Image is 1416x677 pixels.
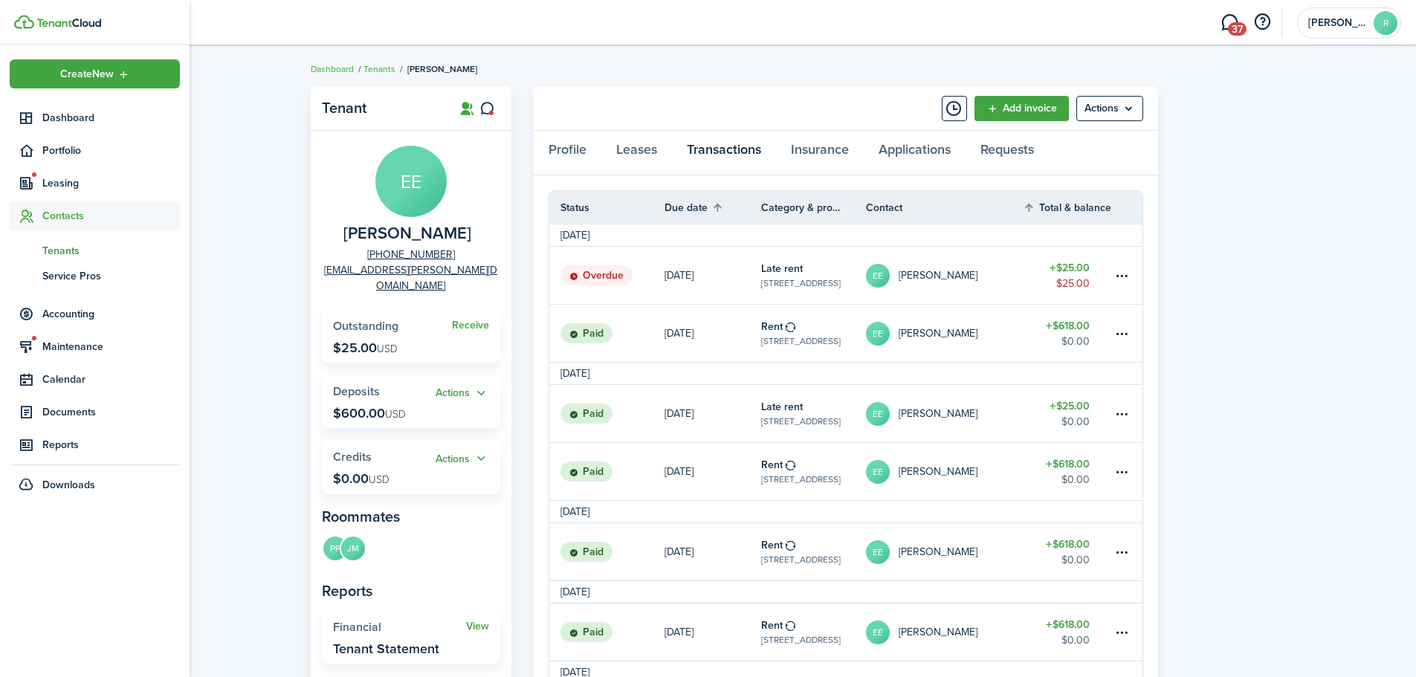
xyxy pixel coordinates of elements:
[42,175,180,191] span: Leasing
[899,626,977,638] table-profile-info-text: [PERSON_NAME]
[1076,96,1143,121] button: Open menu
[1215,4,1244,42] a: Messaging
[866,402,890,426] avatar-text: EE
[549,200,665,216] th: Status
[1023,523,1112,580] a: $618.00$0.00
[560,461,612,482] status: Paid
[899,466,977,478] table-profile-info-text: [PERSON_NAME]
[899,546,977,558] table-profile-info-text: [PERSON_NAME]
[761,537,783,553] table-info-title: Rent
[534,131,601,175] a: Profile
[385,406,406,422] span: USD
[761,276,841,290] table-subtitle: [STREET_ADDRESS]
[866,200,1024,216] th: Contact
[333,317,398,334] span: Outstanding
[341,537,365,560] avatar-text: JM
[14,15,34,29] img: TenantCloud
[761,553,841,566] table-subtitle: [STREET_ADDRESS]
[665,198,761,216] th: Sort
[974,96,1069,121] a: Add invoice
[866,523,1024,580] a: EE[PERSON_NAME]
[42,208,180,224] span: Contacts
[899,408,977,420] table-profile-info-text: [PERSON_NAME]
[1023,305,1112,362] a: $618.00$0.00
[761,334,841,348] table-subtitle: [STREET_ADDRESS]
[42,110,180,126] span: Dashboard
[761,200,866,216] th: Category & property
[761,319,783,334] table-info-title: Rent
[665,443,761,500] a: [DATE]
[1023,385,1112,442] a: $25.00$0.00
[560,404,612,424] status: Paid
[436,385,489,402] button: Open menu
[1308,18,1368,28] span: Robert
[1228,22,1247,36] span: 37
[333,406,406,421] p: $600.00
[10,430,180,459] a: Reports
[42,372,180,387] span: Calendar
[866,621,890,644] avatar-text: EE
[665,325,694,341] p: [DATE]
[665,247,761,304] a: [DATE]
[761,603,866,661] a: Rent[STREET_ADDRESS]
[323,537,347,560] avatar-text: PP
[436,450,489,467] button: Actions
[369,472,389,487] span: USD
[10,59,180,88] button: Open menu
[322,535,349,565] a: PP
[866,460,890,484] avatar-text: EE
[761,385,866,442] a: Late rent[STREET_ADDRESS]
[966,131,1049,175] a: Requests
[1023,443,1112,500] a: $618.00$0.00
[776,131,864,175] a: Insurance
[560,265,633,286] status: Overdue
[42,268,180,284] span: Service Pros
[549,385,665,442] a: Paid
[60,69,114,80] span: Create New
[761,473,841,486] table-subtitle: [STREET_ADDRESS]
[665,523,761,580] a: [DATE]
[549,247,665,304] a: Overdue
[761,618,783,633] table-info-title: Rent
[665,544,694,560] p: [DATE]
[10,103,180,132] a: Dashboard
[333,448,372,465] span: Credits
[1023,198,1112,216] th: Sort
[549,366,601,381] td: [DATE]
[42,143,180,158] span: Portfolio
[42,477,95,493] span: Downloads
[665,406,694,421] p: [DATE]
[1023,247,1112,304] a: $25.00$25.00
[1061,632,1090,648] table-amount-description: $0.00
[761,247,866,304] a: Late rent[STREET_ADDRESS]
[367,247,455,262] a: [PHONE_NUMBER]
[1046,318,1090,334] table-amount-title: $618.00
[549,523,665,580] a: Paid
[363,62,395,76] a: Tenants
[761,633,841,647] table-subtitle: [STREET_ADDRESS]
[1061,472,1090,487] table-amount-description: $0.00
[42,243,180,259] span: Tenants
[1046,456,1090,472] table-amount-title: $618.00
[601,131,672,175] a: Leases
[1046,537,1090,552] table-amount-title: $618.00
[1050,260,1090,276] table-amount-title: $25.00
[549,584,601,600] td: [DATE]
[549,227,601,243] td: [DATE]
[377,341,398,357] span: USD
[899,328,977,340] table-profile-info-text: [PERSON_NAME]
[866,247,1024,304] a: EE[PERSON_NAME]
[375,146,447,217] avatar-text: EE
[866,385,1024,442] a: EE[PERSON_NAME]
[452,320,489,331] a: Receive
[864,131,966,175] a: Applications
[333,383,380,400] span: Deposits
[761,443,866,500] a: Rent[STREET_ADDRESS]
[549,305,665,362] a: Paid
[866,603,1024,661] a: EE[PERSON_NAME]
[549,443,665,500] a: Paid
[866,443,1024,500] a: EE[PERSON_NAME]
[10,238,180,263] a: Tenants
[665,464,694,479] p: [DATE]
